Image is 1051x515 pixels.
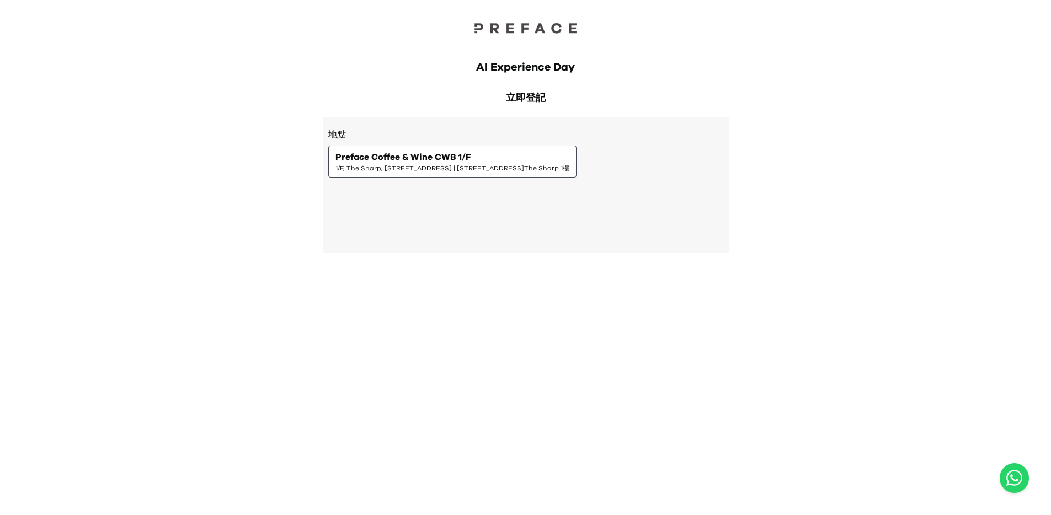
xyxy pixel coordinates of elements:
[1000,463,1029,493] a: Chat with us on WhatsApp
[325,60,727,75] h1: AI Experience Day
[335,164,569,173] span: 1/F, The Sharp, [STREET_ADDRESS] | [STREET_ADDRESS]The Sharp 1樓
[471,22,581,37] a: Preface Logo
[323,90,729,106] h2: 立即登記
[1000,463,1029,493] button: Open WhatsApp chat
[471,22,581,34] img: Preface Logo
[328,128,723,141] h3: 地點
[335,151,471,164] span: Preface Coffee & Wine CWB 1/F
